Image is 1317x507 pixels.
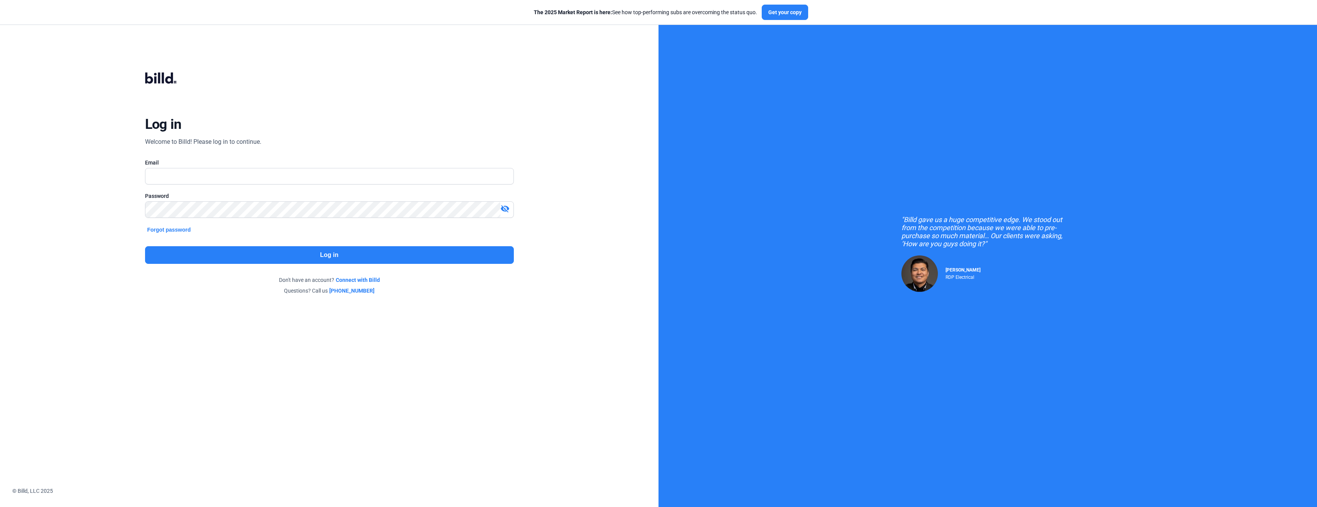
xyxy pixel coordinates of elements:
div: "Billd gave us a huge competitive edge. We stood out from the competition because we were able to... [901,216,1074,248]
img: Raul Pacheco [901,255,938,292]
a: Connect with Billd [336,276,380,284]
mat-icon: visibility_off [500,204,510,213]
a: [PHONE_NUMBER] [329,287,375,295]
div: See how top-performing subs are overcoming the status quo. [534,8,757,16]
button: Forgot password [145,226,193,234]
div: Welcome to Billd! Please log in to continue. [145,137,261,147]
div: Questions? Call us [145,287,514,295]
div: Password [145,192,514,200]
span: The 2025 Market Report is here: [534,9,612,15]
div: Email [145,159,514,166]
span: [PERSON_NAME] [946,267,980,273]
button: Log in [145,246,514,264]
div: Don't have an account? [145,276,514,284]
div: Log in [145,116,182,133]
div: RDP Electrical [946,273,980,280]
button: Get your copy [762,5,808,20]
